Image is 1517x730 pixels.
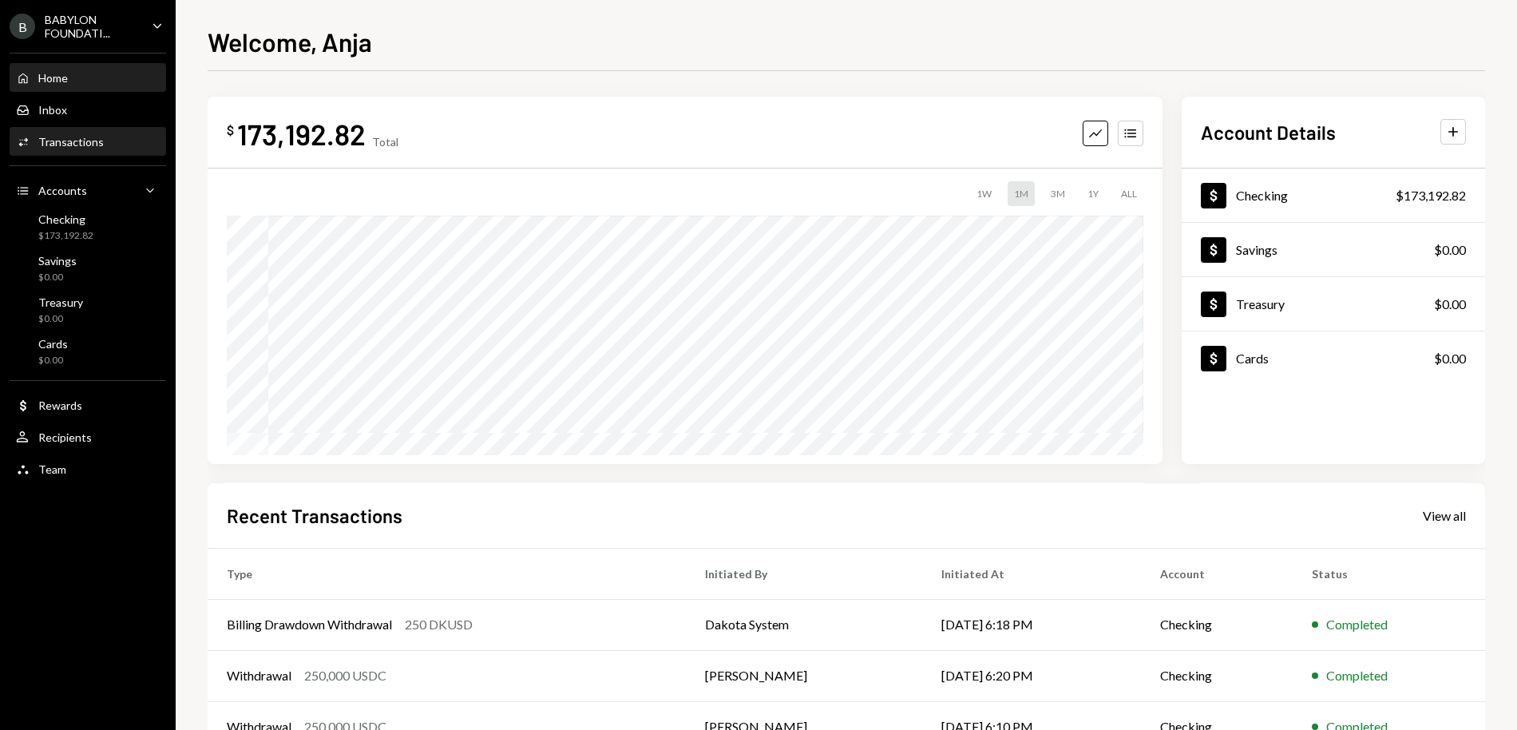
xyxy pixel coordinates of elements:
a: Rewards [10,391,166,419]
th: Status [1293,548,1485,599]
div: Completed [1326,666,1388,685]
a: Treasury$0.00 [1182,277,1485,331]
div: 3M [1044,181,1071,206]
a: View all [1423,506,1466,524]
h2: Account Details [1201,119,1336,145]
div: Withdrawal [227,666,291,685]
div: Billing Drawdown Withdrawal [227,615,392,634]
div: Team [38,462,66,476]
a: Savings$0.00 [1182,223,1485,276]
td: Checking [1141,599,1293,650]
td: Dakota System [686,599,922,650]
div: 1W [970,181,998,206]
div: ALL [1115,181,1143,206]
th: Account [1141,548,1293,599]
h1: Welcome, Anja [208,26,372,58]
td: [PERSON_NAME] [686,650,922,701]
a: Team [10,454,166,483]
div: Rewards [38,399,82,412]
th: Initiated At [922,548,1141,599]
a: Transactions [10,127,166,156]
th: Type [208,548,686,599]
div: Cards [38,337,68,351]
div: 250,000 USDC [304,666,386,685]
div: Inbox [38,103,67,117]
div: B [10,14,35,39]
div: Savings [38,254,77,268]
div: Savings [1236,242,1277,257]
div: $173,192.82 [38,229,93,243]
div: $0.00 [1434,240,1466,260]
div: View all [1423,508,1466,524]
a: Treasury$0.00 [10,291,166,329]
a: Savings$0.00 [10,249,166,288]
td: [DATE] 6:18 PM [922,599,1141,650]
div: $ [227,122,234,138]
div: $0.00 [1434,349,1466,368]
div: 1M [1008,181,1035,206]
a: Home [10,63,166,92]
div: Transactions [38,135,104,149]
div: Recipients [38,430,92,444]
div: BABYLON FOUNDATI... [45,13,139,40]
div: $0.00 [38,312,83,326]
div: $0.00 [1434,295,1466,314]
div: 250 DKUSD [405,615,473,634]
div: Checking [38,212,93,226]
a: Checking$173,192.82 [1182,169,1485,222]
div: Treasury [1236,296,1285,311]
div: Completed [1326,615,1388,634]
a: Inbox [10,95,166,124]
a: Recipients [10,423,166,451]
div: Checking [1236,188,1288,203]
div: $0.00 [38,354,68,367]
div: 173,192.82 [237,116,366,152]
div: Total [372,135,398,149]
a: Accounts [10,176,166,204]
a: Cards$0.00 [1182,331,1485,385]
div: Cards [1236,351,1269,366]
div: $173,192.82 [1396,186,1466,205]
td: Checking [1141,650,1293,701]
th: Initiated By [686,548,922,599]
h2: Recent Transactions [227,502,402,529]
div: Accounts [38,184,87,197]
div: 1Y [1081,181,1105,206]
div: Home [38,71,68,85]
div: Treasury [38,296,83,309]
a: Checking$173,192.82 [10,208,166,246]
a: Cards$0.00 [10,332,166,371]
div: $0.00 [38,271,77,284]
td: [DATE] 6:20 PM [922,650,1141,701]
